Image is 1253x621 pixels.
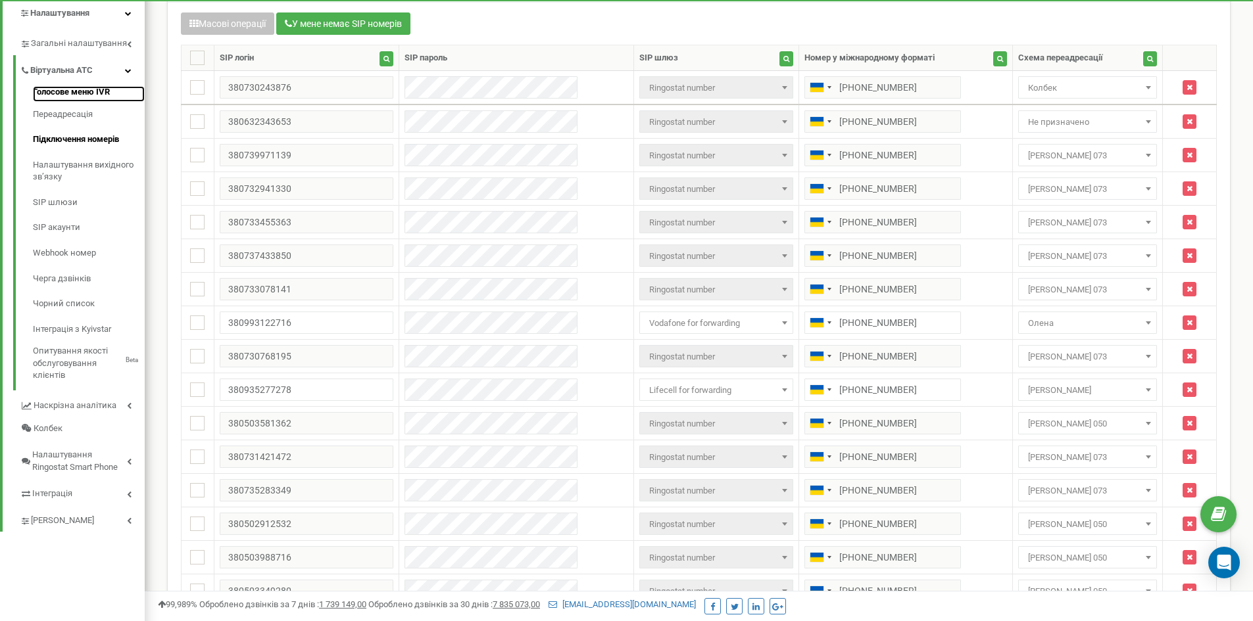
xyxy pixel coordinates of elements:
div: Telephone country code [805,446,835,467]
div: Схема переадресації [1018,52,1103,64]
span: Колтрекінг 073 [1018,479,1157,501]
button: У мене немає SIP номерів [276,12,410,35]
span: Наскрізна аналітика [34,400,116,412]
span: Ringostat number [639,546,793,568]
span: Колтрекінг 073 [1018,177,1157,200]
div: Telephone country code [805,379,835,400]
span: Ringostat number [644,448,789,467]
span: Колбек [34,423,62,435]
input: 050 123 4567 [804,580,961,602]
input: 050 123 4567 [804,546,961,568]
span: Vodafone for forwarding [639,311,793,334]
span: Загальні налаштування [31,37,127,50]
span: Колтрекінг 050 [1023,515,1152,534]
span: Ringostat number [639,144,793,166]
span: Ringostat number [639,580,793,602]
a: [EMAIL_ADDRESS][DOMAIN_NAME] [549,599,696,609]
a: Загальні налаштування [20,28,145,55]
span: Ringostat number [639,345,793,367]
span: Колбек [1023,79,1152,97]
span: Колтрекінг 050 [1023,549,1152,567]
span: Колтрекінг 073 [1023,448,1152,467]
span: Ringostat number [644,515,789,534]
a: Чорний список [33,291,145,317]
div: Telephone country code [805,547,835,568]
span: Оброблено дзвінків за 7 днів : [199,599,366,609]
span: Колтрекінг 073 [1023,214,1152,232]
span: Ringostat number [644,582,789,601]
span: Ringostat number [639,278,793,300]
a: SIP шлюзи [33,190,145,216]
span: Колтрекінг 050 [1018,546,1157,568]
span: Vodafone for forwarding [644,314,789,333]
a: Webhook номер [33,241,145,266]
span: Віртуальна АТС [30,64,93,77]
div: Telephone country code [805,346,835,367]
input: 050 123 4567 [804,311,961,334]
input: 050 123 4567 [804,278,961,300]
span: Олена [1018,311,1157,334]
span: Колтрекінг 073 [1023,348,1152,366]
span: Налаштування Ringostat Smart Phone [32,449,127,473]
a: Віртуальна АТС [20,55,145,82]
input: 050 123 4567 [804,110,961,133]
span: Олена [1023,314,1152,333]
span: Колтрекінг 073 [1023,247,1152,265]
a: Голосове меню IVR [33,86,145,102]
span: Колтрекінг 073 [1023,281,1152,299]
span: Інтеграція [32,488,72,500]
div: Telephone country code [805,212,835,233]
div: Telephone country code [805,580,835,601]
span: Колтрекінг 073 [1023,180,1152,198]
input: 050 123 4567 [804,144,961,166]
span: Колтрекінг 050 [1018,412,1157,434]
input: 050 123 4567 [804,177,961,200]
div: Telephone country code [805,77,835,98]
span: Ольга [1023,381,1152,400]
input: 050 123 4567 [804,76,961,99]
span: Ольга [1018,379,1157,401]
span: Колтрекінг 050 [1023,582,1152,601]
div: Telephone country code [805,413,835,434]
div: Telephone country code [805,312,835,333]
input: 050 123 4567 [804,479,961,501]
input: 050 123 4567 [804,379,961,401]
span: Колтрекінг 073 [1018,446,1157,468]
a: Інтеграція з Kyivstar [33,317,145,342]
a: Підключення номерів [33,127,145,152]
div: SIP шлюз [639,52,678,64]
span: Колтрекінг 073 [1023,147,1152,165]
div: Telephone country code [805,480,835,501]
a: Опитування якості обслуговування клієнтівBeta [33,342,145,382]
span: Колтрекінг 073 [1018,211,1157,233]
span: Ringostat number [644,281,789,299]
span: Ringostat number [639,479,793,501]
input: 050 123 4567 [804,412,961,434]
span: Колтрекінг 073 [1018,244,1157,267]
span: Колбек [1018,76,1157,99]
span: Колтрекінг 050 [1023,415,1152,433]
a: Налаштування Ringostat Smart Phone [20,440,145,478]
span: Ringostat number [639,76,793,99]
span: Ringostat number [644,415,789,433]
span: Ringostat number [644,147,789,165]
input: 050 123 4567 [804,513,961,535]
a: [PERSON_NAME] [20,505,145,532]
span: Ringostat number [639,513,793,535]
span: 99,989% [158,599,197,609]
span: Не призначено [1018,110,1157,133]
a: Черга дзвінків [33,266,145,292]
a: SIP акаунти [33,215,145,241]
button: Масові операції [181,12,274,35]
span: [PERSON_NAME] [31,515,94,527]
div: Telephone country code [805,279,835,300]
span: Не призначено [1023,113,1152,131]
span: Ringostat number [644,79,789,97]
a: Наскрізна аналітика [20,390,145,417]
input: 050 123 4567 [804,446,961,468]
span: Ringostat number [644,180,789,198]
span: Ringostat number [639,244,793,267]
span: Колтрекінг 073 [1018,278,1157,300]
span: Ringostat number [639,211,793,233]
span: Ringostat number [644,348,789,366]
